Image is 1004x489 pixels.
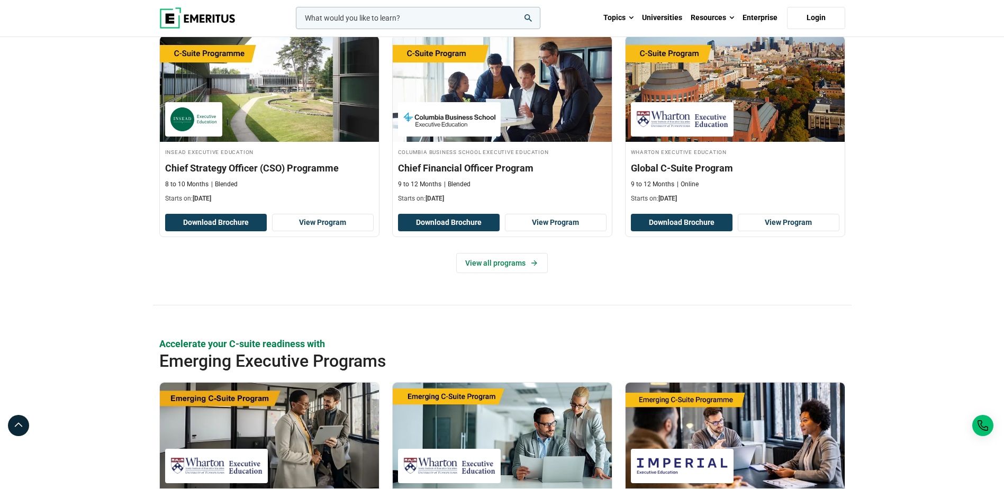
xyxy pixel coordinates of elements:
p: Starts on: [631,194,839,203]
a: View all programs [456,253,548,273]
input: woocommerce-product-search-field-0 [296,7,540,29]
a: View Program [738,214,839,232]
h3: Chief Financial Officer Program [398,161,607,175]
span: [DATE] [426,195,444,202]
a: Login [787,7,845,29]
p: Blended [444,180,471,189]
img: Wharton Executive Education [636,107,728,131]
h4: INSEAD Executive Education [165,147,374,156]
img: Global C-Suite Program | Online Leadership Course [626,36,845,142]
button: Download Brochure [165,214,267,232]
a: View Program [272,214,374,232]
img: Wharton Executive Education [403,454,495,478]
button: Download Brochure [398,214,500,232]
h4: Columbia Business School Executive Education [398,147,607,156]
a: Leadership Course by Wharton Executive Education - December 17, 2025 Wharton Executive Education ... [626,36,845,209]
p: 9 to 12 Months [398,180,441,189]
img: Emerging CTO Programme | Online Business Management Course [626,383,845,488]
img: Columbia Business School Executive Education [403,107,495,131]
h2: Emerging Executive Programs [159,350,776,372]
span: [DATE] [658,195,677,202]
img: INSEAD Executive Education [170,107,217,131]
p: Starts on: [165,194,374,203]
a: Leadership Course by INSEAD Executive Education - October 14, 2025 INSEAD Executive Education INS... [160,36,379,209]
img: Chief Strategy Officer (CSO) Programme | Online Leadership Course [160,36,379,142]
h3: Chief Strategy Officer (CSO) Programme [165,161,374,175]
img: Chief Financial Officer Program | Online Finance Course [393,36,612,142]
p: 8 to 10 Months [165,180,209,189]
h3: Global C-Suite Program [631,161,839,175]
a: Finance Course by Columbia Business School Executive Education - December 8, 2025 Columbia Busine... [393,36,612,209]
span: [DATE] [193,195,211,202]
p: Starts on: [398,194,607,203]
h4: Wharton Executive Education [631,147,839,156]
p: Blended [211,180,238,189]
img: Emerging CFO Program | Online Finance Course [393,383,612,488]
a: View Program [505,214,607,232]
p: 9 to 12 Months [631,180,674,189]
img: Imperial Executive Education [636,454,728,478]
button: Download Brochure [631,214,732,232]
img: Wharton Executive Education [170,454,263,478]
p: Accelerate your C-suite readiness with [159,337,845,350]
p: Online [677,180,699,189]
img: Emerging COO Program | Online Supply Chain and Operations Course [160,383,379,488]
